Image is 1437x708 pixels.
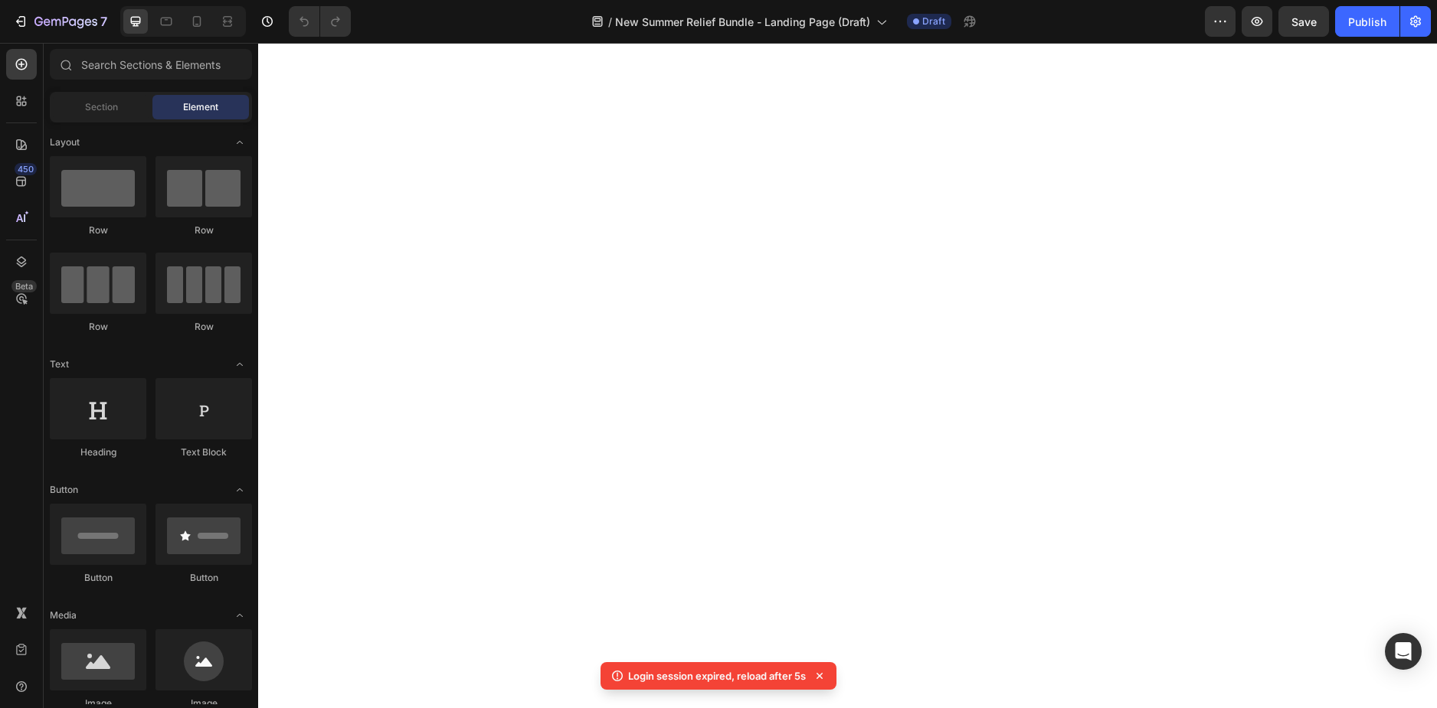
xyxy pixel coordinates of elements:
span: Toggle open [227,130,252,155]
span: Section [85,100,118,114]
iframe: Design area [258,43,1437,708]
span: Layout [50,135,80,149]
div: Undo/Redo [289,6,351,37]
button: 7 [6,6,114,37]
span: New Summer Relief Bundle - Landing Page (Draft) [615,14,870,30]
span: Element [183,100,218,114]
input: Search Sections & Elements [50,49,252,80]
button: Save [1278,6,1329,37]
span: Save [1291,15,1317,28]
div: Text Block [155,445,252,459]
span: Media [50,608,77,622]
div: Heading [50,445,146,459]
span: Draft [922,15,945,28]
p: Login session expired, reload after 5s [628,668,806,684]
span: / [608,14,612,30]
div: Row [155,320,252,334]
div: Row [155,223,252,237]
div: Row [50,223,146,237]
span: Button [50,483,78,497]
div: Beta [11,280,37,292]
span: Toggle open [227,352,252,377]
span: Toggle open [227,478,252,502]
span: Text [50,357,69,371]
div: Open Intercom Messenger [1385,633,1422,670]
div: 450 [15,163,37,175]
div: Publish [1348,14,1386,30]
div: Button [155,571,252,585]
p: 7 [100,12,107,31]
div: Button [50,571,146,585]
span: Toggle open [227,603,252,628]
button: Publish [1335,6,1399,37]
div: Row [50,320,146,334]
